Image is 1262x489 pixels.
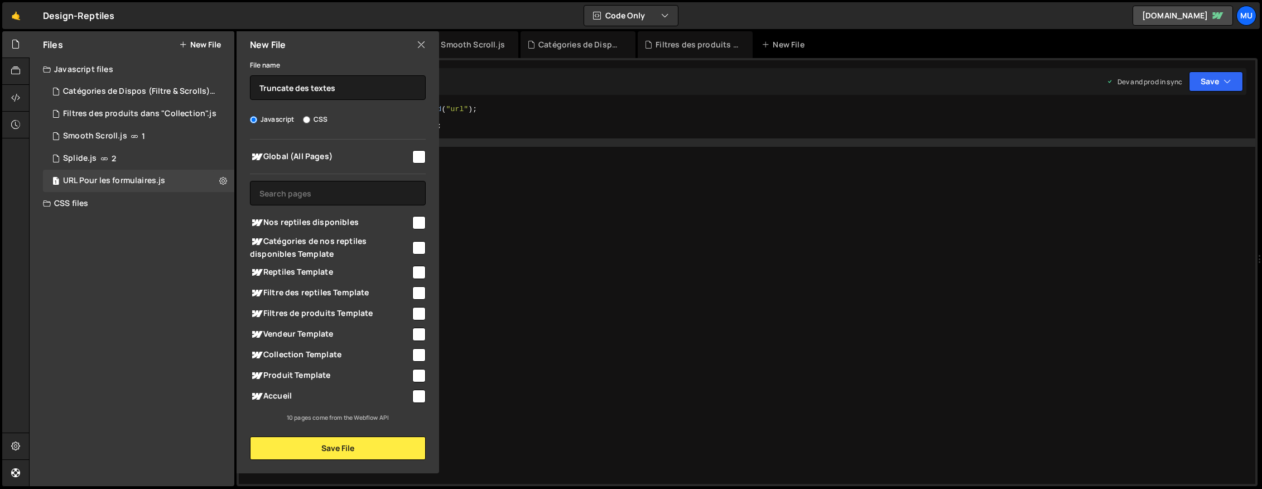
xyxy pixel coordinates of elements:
[1106,77,1182,87] div: Dev and prod in sync
[250,75,426,100] input: Name
[63,176,165,186] div: URL Pour les formulaires.js
[538,39,622,50] div: Catégories de Dispos (Filtre & Scrolls).js
[250,60,280,71] label: File name
[30,192,234,214] div: CSS files
[63,154,97,164] div: Splide.js
[287,414,389,421] small: 10 pages come from the Webflow API
[43,103,238,125] div: 16910/46494.js
[52,178,59,186] span: 1
[250,369,411,382] span: Produit Template
[250,328,411,341] span: Vendeur Template
[43,147,234,170] div: Splide.js
[250,114,295,125] label: Javascript
[63,109,216,119] div: Filtres des produits dans "Collection".js
[43,125,234,147] div: 16910/46296.js
[250,216,411,229] span: Nos reptiles disponibles
[656,39,739,50] div: Filtres des produits dans "Collection".js
[250,181,426,205] input: Search pages
[762,39,808,50] div: New File
[250,437,426,460] button: Save File
[250,266,411,279] span: Reptiles Template
[250,150,411,164] span: Global (All Pages)
[303,114,327,125] label: CSS
[584,6,678,26] button: Code Only
[43,9,114,22] div: Design-Reptiles
[250,390,411,403] span: Accueil
[250,235,411,260] span: Catégories de nos reptiles disponibles Template
[250,348,411,362] span: Collection Template
[63,87,217,97] div: Catégories de Dispos (Filtre & Scrolls).js
[2,2,30,29] a: 🤙
[1133,6,1233,26] a: [DOMAIN_NAME]
[43,170,234,192] div: 16910/46504.js
[63,131,127,141] div: Smooth Scroll.js
[441,39,505,50] div: Smooth Scroll.js
[112,154,116,163] span: 2
[179,40,221,49] button: New File
[30,58,234,80] div: Javascript files
[142,132,145,141] span: 1
[250,39,286,51] h2: New File
[1236,6,1256,26] a: Mu
[303,116,310,123] input: CSS
[43,39,63,51] h2: Files
[250,116,257,123] input: Javascript
[250,286,411,300] span: Filtre des reptiles Template
[250,307,411,320] span: Filtres de produits Template
[43,80,238,103] div: 16910/46502.js
[1189,71,1243,92] button: Save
